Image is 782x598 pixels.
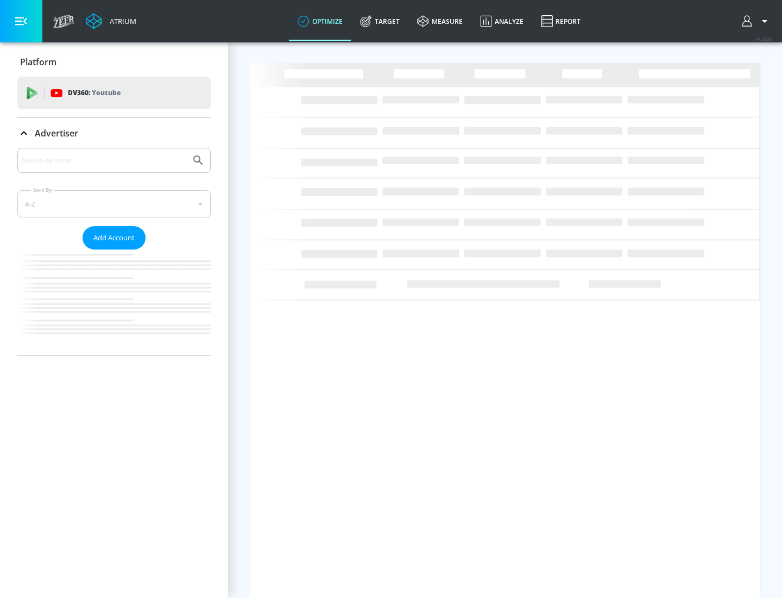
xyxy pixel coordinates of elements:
div: DV360: Youtube [17,77,211,109]
div: Advertiser [17,148,211,355]
div: A-Z [17,190,211,217]
a: measure [408,2,471,41]
a: Target [351,2,408,41]
span: Add Account [93,232,135,244]
a: Report [532,2,589,41]
a: Atrium [86,13,136,29]
p: Platform [20,56,56,68]
div: Atrium [105,16,136,26]
a: optimize [289,2,351,41]
span: v 4.32.0 [756,36,771,42]
a: Analyze [471,2,532,41]
input: Search by name [22,153,186,167]
button: Add Account [83,226,146,250]
div: Advertiser [17,118,211,148]
p: Advertiser [35,127,78,139]
p: Youtube [92,87,121,98]
label: Sort By [31,186,54,194]
div: Platform [17,47,211,77]
p: DV360: [68,87,121,99]
nav: list of Advertiser [17,250,211,355]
